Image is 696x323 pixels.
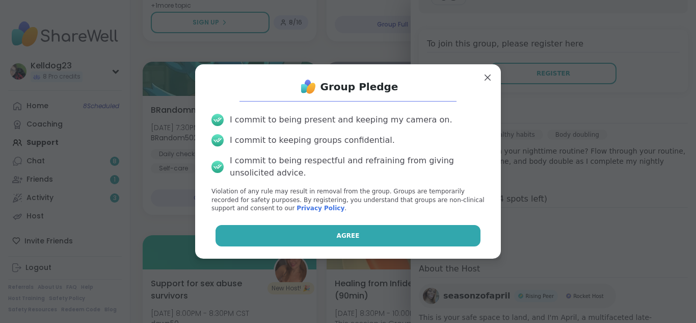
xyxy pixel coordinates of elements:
div: I commit to being present and keeping my camera on. [230,114,452,126]
h1: Group Pledge [320,80,398,94]
img: ShareWell Logo [298,77,318,97]
div: I commit to being respectful and refraining from giving unsolicited advice. [230,155,485,179]
button: Agree [216,225,481,246]
div: I commit to keeping groups confidential. [230,134,395,146]
span: Agree [337,231,360,240]
p: Violation of any rule may result in removal from the group. Groups are temporarily recorded for s... [211,187,485,213]
a: Privacy Policy [297,205,344,212]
